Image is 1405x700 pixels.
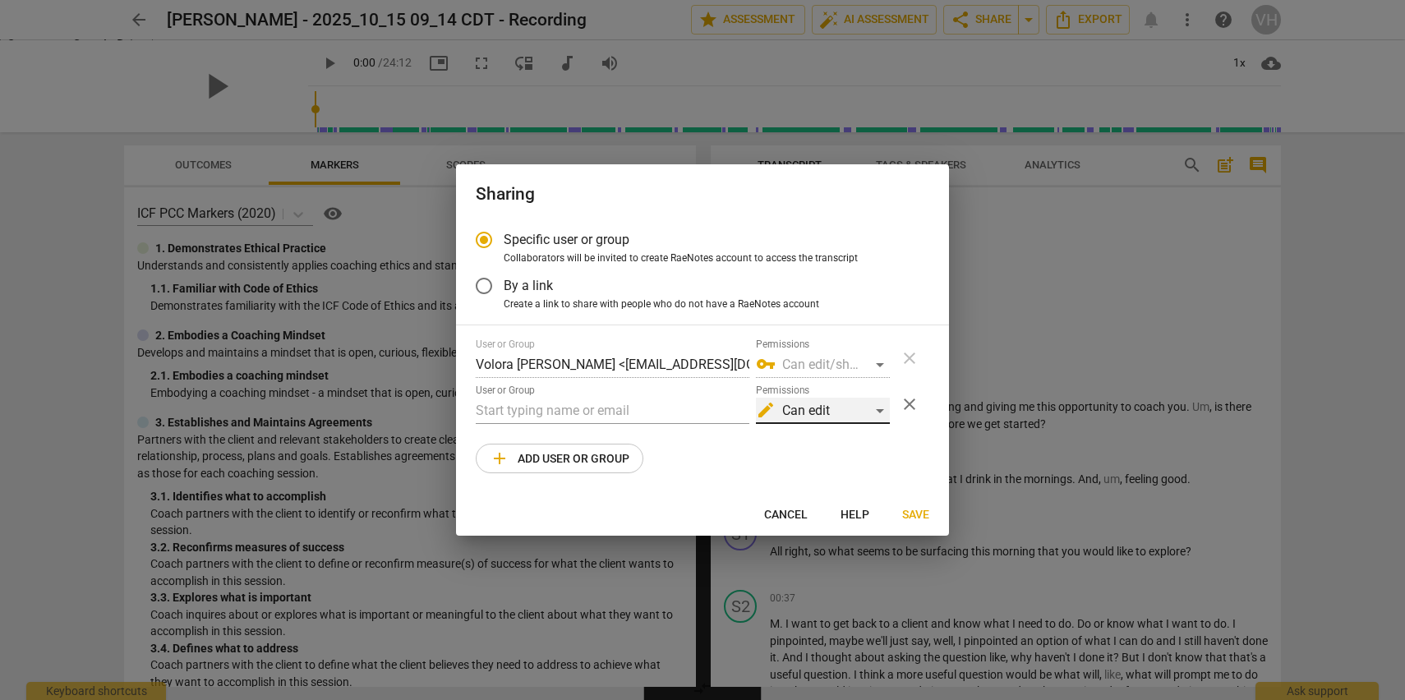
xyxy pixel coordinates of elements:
[504,251,858,266] span: Collaborators will be invited to create RaeNotes account to access the transcript
[900,394,919,414] span: close
[889,500,942,529] button: Save
[490,449,509,468] span: add
[756,386,809,396] label: Permissions
[476,444,643,473] button: Add
[476,220,929,311] div: Sharing type
[476,398,749,424] input: Start typing name or email
[756,400,776,420] span: edit
[504,297,819,312] span: Create a link to share with people who do not have a RaeNotes account
[476,184,929,205] h2: Sharing
[902,507,929,523] span: Save
[751,500,821,529] button: Cancel
[490,449,629,468] span: Add user or group
[504,276,553,295] span: By a link
[504,230,629,249] span: Specific user or group
[756,352,890,378] div: Can edit/share
[476,386,535,396] label: User or Group
[756,340,809,350] label: Permissions
[476,340,535,350] label: User or Group
[841,507,869,523] span: Help
[756,398,890,424] div: Can edit
[476,352,749,378] input: Start typing name or email
[827,500,882,529] button: Help
[756,354,776,374] span: vpn_key
[764,507,808,523] span: Cancel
